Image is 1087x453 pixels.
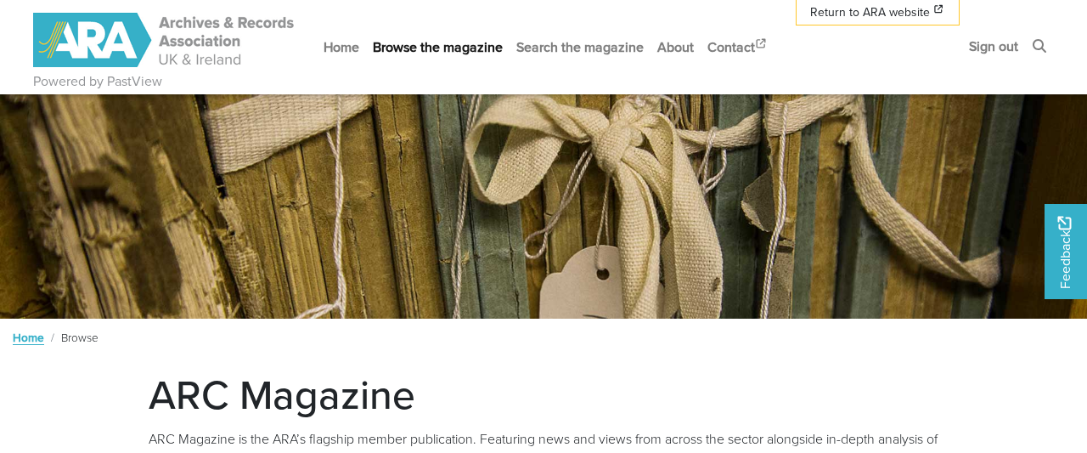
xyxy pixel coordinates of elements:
[510,25,651,70] a: Search the magazine
[33,13,296,67] img: ARA - ARC Magazine | Powered by PastView
[962,24,1025,69] a: Sign out
[651,25,701,70] a: About
[61,329,99,346] span: Browse
[1055,216,1075,288] span: Feedback
[149,370,938,419] h1: ARC Magazine
[701,25,775,70] a: Contact
[13,329,44,346] a: Home
[33,71,162,92] a: Powered by PastView
[366,25,510,70] a: Browse the magazine
[33,3,296,77] a: ARA - ARC Magazine | Powered by PastView logo
[810,3,930,21] span: Return to ARA website
[317,25,366,70] a: Home
[1045,204,1087,299] a: Would you like to provide feedback?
